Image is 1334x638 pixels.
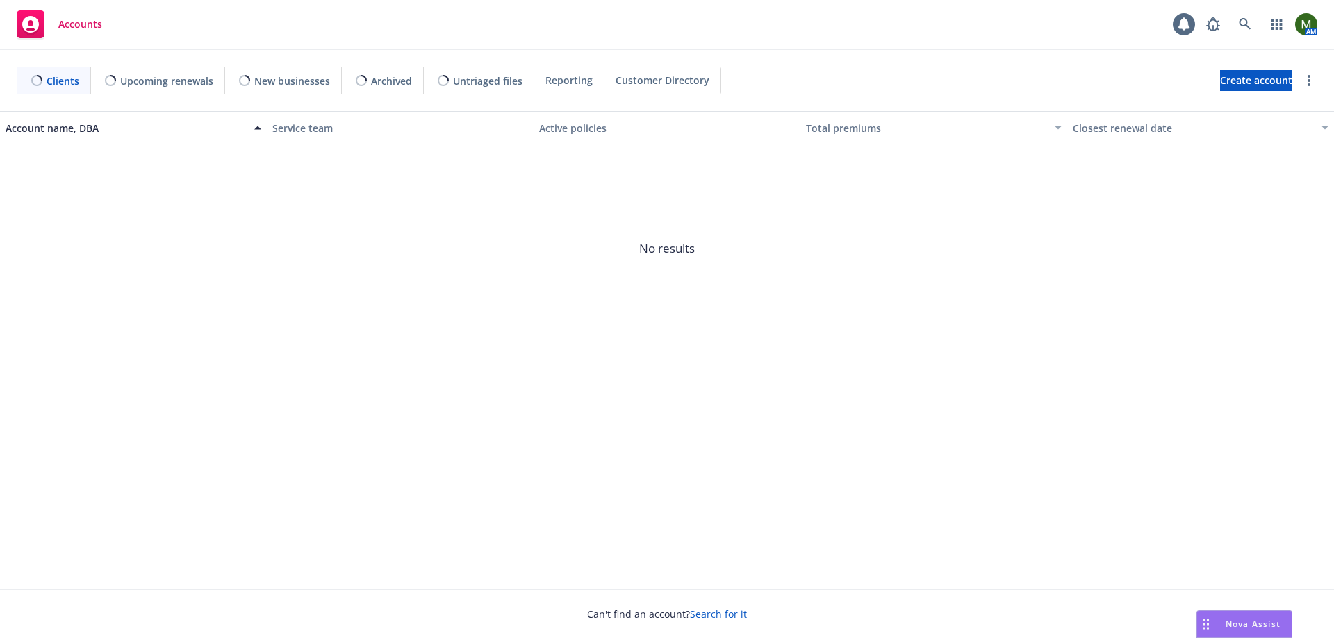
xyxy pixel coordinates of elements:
span: Create account [1220,67,1292,94]
a: Search [1231,10,1259,38]
a: more [1301,72,1317,89]
span: Clients [47,74,79,88]
div: Account name, DBA [6,121,246,135]
span: Upcoming renewals [120,74,213,88]
span: Accounts [58,19,102,30]
div: Total premiums [806,121,1046,135]
div: Service team [272,121,528,135]
img: photo [1295,13,1317,35]
span: Untriaged files [453,74,522,88]
a: Report a Bug [1199,10,1227,38]
a: Create account [1220,70,1292,91]
div: Active policies [539,121,795,135]
span: Nova Assist [1226,618,1281,630]
span: Archived [371,74,412,88]
a: Accounts [11,5,108,44]
a: Search for it [690,607,747,621]
span: Reporting [545,73,593,87]
a: Switch app [1263,10,1291,38]
button: Total premiums [800,111,1067,144]
div: Closest renewal date [1073,121,1313,135]
span: Customer Directory [616,73,709,87]
span: New businesses [254,74,330,88]
div: Drag to move [1197,611,1214,637]
span: Can't find an account? [587,607,747,621]
button: Closest renewal date [1067,111,1334,144]
button: Service team [267,111,534,144]
button: Nova Assist [1196,610,1292,638]
button: Active policies [534,111,800,144]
